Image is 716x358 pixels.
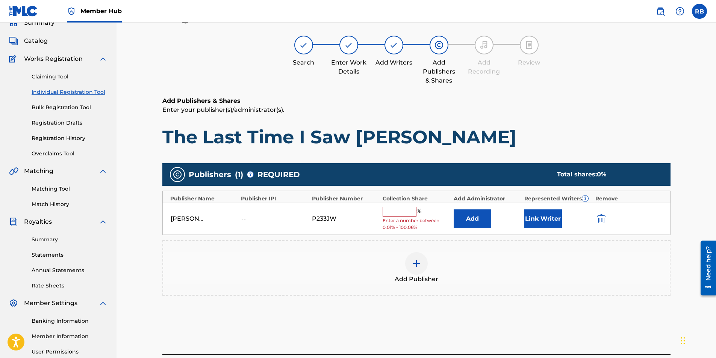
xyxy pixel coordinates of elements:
[656,7,665,16] img: search
[32,251,107,259] a: Statements
[678,322,716,358] iframe: Chat Widget
[9,18,18,27] img: Summary
[241,195,308,203] div: Publisher IPI
[173,170,182,179] img: publishers
[9,6,38,17] img: MLC Logo
[510,58,548,67] div: Review
[9,36,18,45] img: Catalog
[597,214,605,223] img: 12a2ab48e56ec057fbd8.svg
[24,167,53,176] span: Matching
[162,126,671,148] h1: The Last Time I Saw [PERSON_NAME]
[24,299,77,308] span: Member Settings
[247,171,253,177] span: ?
[9,167,18,176] img: Matching
[557,170,655,179] div: Total shares:
[434,41,444,50] img: step indicator icon for Add Publishers & Shares
[67,7,76,16] img: Top Rightsholder
[32,185,107,193] a: Matching Tool
[32,332,107,340] a: Member Information
[9,36,48,45] a: CatalogCatalog
[454,195,521,203] div: Add Administrator
[32,119,107,127] a: Registration Drafts
[32,73,107,81] a: Claiming Tool
[9,54,19,63] img: Works Registration
[32,88,107,96] a: Individual Registration Tool
[98,217,107,226] img: expand
[312,195,379,203] div: Publisher Number
[582,196,588,202] span: ?
[235,169,243,180] span: ( 1 )
[383,217,450,231] span: Enter a number between 0.01% - 100.06%
[24,36,48,45] span: Catalog
[330,58,368,76] div: Enter Work Details
[32,150,107,158] a: Overclaims Tool
[344,41,353,50] img: step indicator icon for Enter Work Details
[32,317,107,325] a: Banking Information
[9,18,54,27] a: SummarySummary
[32,348,107,356] a: User Permissions
[524,209,562,228] button: Link Writer
[525,41,534,50] img: step indicator icon for Review
[672,4,687,19] div: Help
[480,41,489,50] img: step indicator icon for Add Recording
[299,41,308,50] img: step indicator icon for Search
[412,259,421,268] img: add
[9,299,18,308] img: Member Settings
[675,7,684,16] img: help
[189,169,231,180] span: Publishers
[375,58,413,67] div: Add Writers
[170,195,238,203] div: Publisher Name
[454,209,491,228] button: Add
[597,171,606,178] span: 0 %
[285,58,322,67] div: Search
[32,104,107,111] a: Bulk Registration Tool
[692,4,707,19] div: User Menu
[681,329,685,352] div: Drag
[416,207,423,217] span: %
[653,4,668,19] a: Public Search
[9,217,18,226] img: Royalties
[24,18,54,27] span: Summary
[32,266,107,274] a: Annual Statements
[98,54,107,63] img: expand
[389,41,398,50] img: step indicator icon for Add Writers
[524,195,592,203] div: Represented Writers
[32,282,107,290] a: Rate Sheets
[695,238,716,298] iframe: Resource Center
[98,167,107,176] img: expand
[24,217,52,226] span: Royalties
[383,195,450,203] div: Collection Share
[465,58,503,76] div: Add Recording
[595,195,663,203] div: Remove
[24,54,83,63] span: Works Registration
[32,134,107,142] a: Registration History
[162,96,671,105] h6: Add Publishers & Shares
[32,200,107,208] a: Match History
[32,236,107,244] a: Summary
[257,169,300,180] span: REQUIRED
[420,58,458,85] div: Add Publishers & Shares
[395,275,438,284] span: Add Publisher
[98,299,107,308] img: expand
[80,7,122,15] span: Member Hub
[162,105,671,114] p: Enter your publisher(s)/administrator(s).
